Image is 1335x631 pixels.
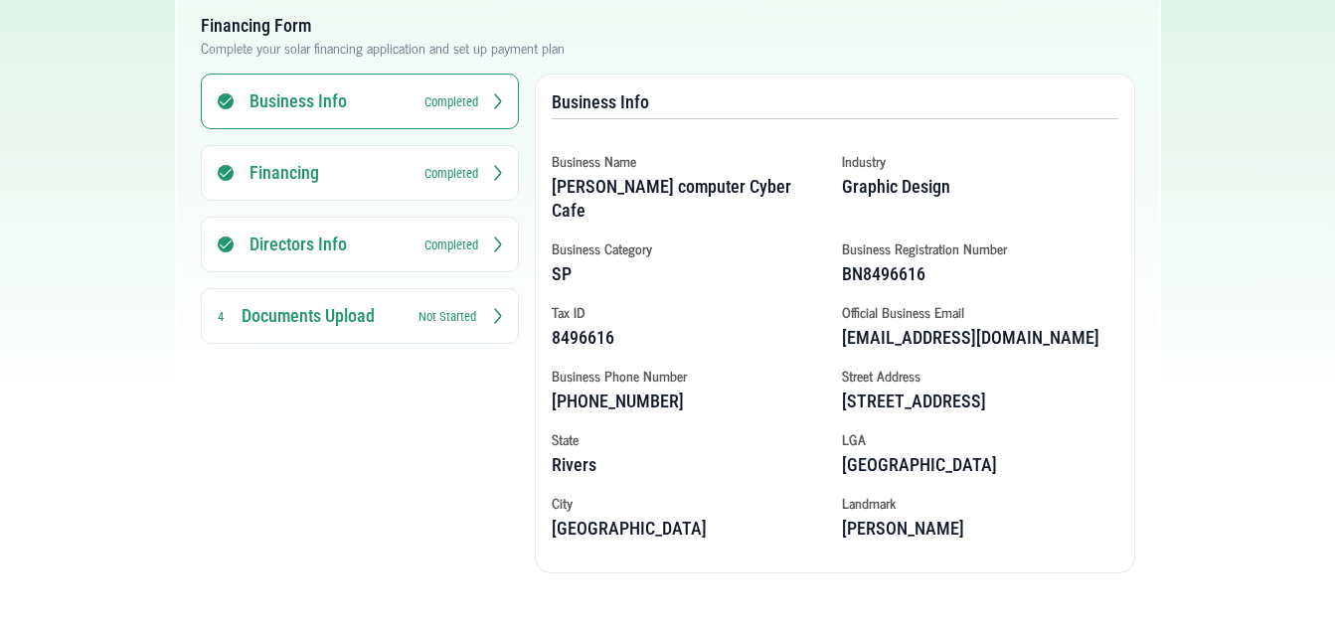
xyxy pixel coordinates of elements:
[201,217,519,272] button: Directors Info Completed
[424,236,478,254] small: Completed
[201,38,1135,58] p: Complete your solar financing application and set up payment plan
[842,151,1116,171] p: Industry
[552,90,1118,114] h3: Business Info
[842,493,1116,513] p: Landmark
[250,233,409,256] h3: Directors Info
[842,453,1116,477] h4: [GEOGRAPHIC_DATA]
[424,92,478,111] small: Completed
[552,493,826,513] p: City
[842,262,1116,286] h4: BN8496616
[842,390,1116,413] h4: [STREET_ADDRESS]
[842,517,1116,541] h4: [PERSON_NAME]
[842,429,1116,449] p: LGA
[242,304,401,328] h3: Documents Upload
[201,14,1135,38] h3: Financing Form
[552,366,826,386] p: Business Phone Number
[552,151,826,171] p: Business Name
[552,262,826,286] h4: SP
[250,89,409,113] h3: Business Info
[552,302,826,322] p: Tax ID
[552,238,826,258] p: Business Category
[842,366,1116,386] p: Street Address
[250,161,409,185] h3: Financing
[418,307,476,326] small: Not Started
[201,74,519,129] button: Business Info Completed
[842,238,1116,258] p: Business Registration Number
[552,175,826,223] h4: [PERSON_NAME] computer Cyber Cafe
[552,517,826,541] h4: [GEOGRAPHIC_DATA]
[552,429,826,449] p: State
[552,390,826,413] h4: [PHONE_NUMBER]
[424,164,478,183] small: Completed
[842,302,1116,322] p: Official Business Email
[842,326,1116,350] h4: [EMAIL_ADDRESS][DOMAIN_NAME]
[218,309,224,324] small: 4
[552,453,826,477] h4: Rivers
[201,288,519,344] button: Documents Upload 4 Not Started
[552,326,826,350] h4: 8496616
[201,145,519,201] button: Financing Completed
[842,175,1116,199] h4: Graphic Design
